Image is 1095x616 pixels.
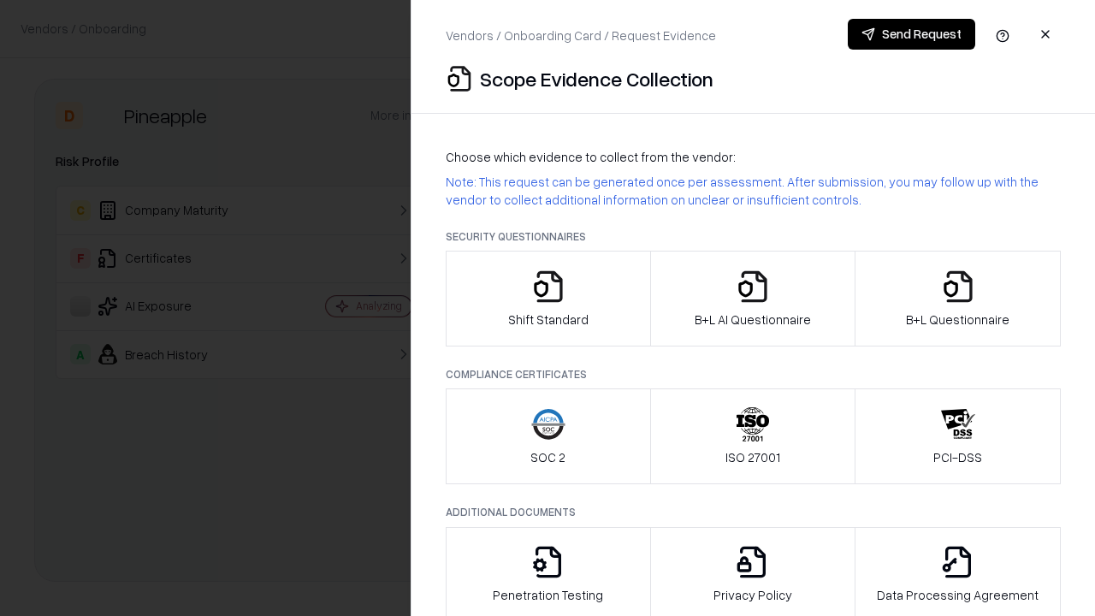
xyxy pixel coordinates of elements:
p: B+L Questionnaire [906,311,1009,329]
p: Scope Evidence Collection [480,65,713,92]
button: Send Request [848,19,975,50]
p: Penetration Testing [493,586,603,604]
p: Note: This request can be generated once per assessment. After submission, you may follow up with... [446,173,1061,209]
p: Data Processing Agreement [877,586,1039,604]
button: ISO 27001 [650,388,856,484]
p: PCI-DSS [933,448,982,466]
p: ISO 27001 [725,448,780,466]
p: Additional Documents [446,505,1061,519]
button: B+L Questionnaire [855,251,1061,346]
button: SOC 2 [446,388,651,484]
button: B+L AI Questionnaire [650,251,856,346]
p: SOC 2 [530,448,565,466]
p: Vendors / Onboarding Card / Request Evidence [446,27,716,44]
p: Shift Standard [508,311,589,329]
button: Shift Standard [446,251,651,346]
button: PCI-DSS [855,388,1061,484]
p: Privacy Policy [713,586,792,604]
p: Security Questionnaires [446,229,1061,244]
p: Compliance Certificates [446,367,1061,382]
p: Choose which evidence to collect from the vendor: [446,148,1061,166]
p: B+L AI Questionnaire [695,311,811,329]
